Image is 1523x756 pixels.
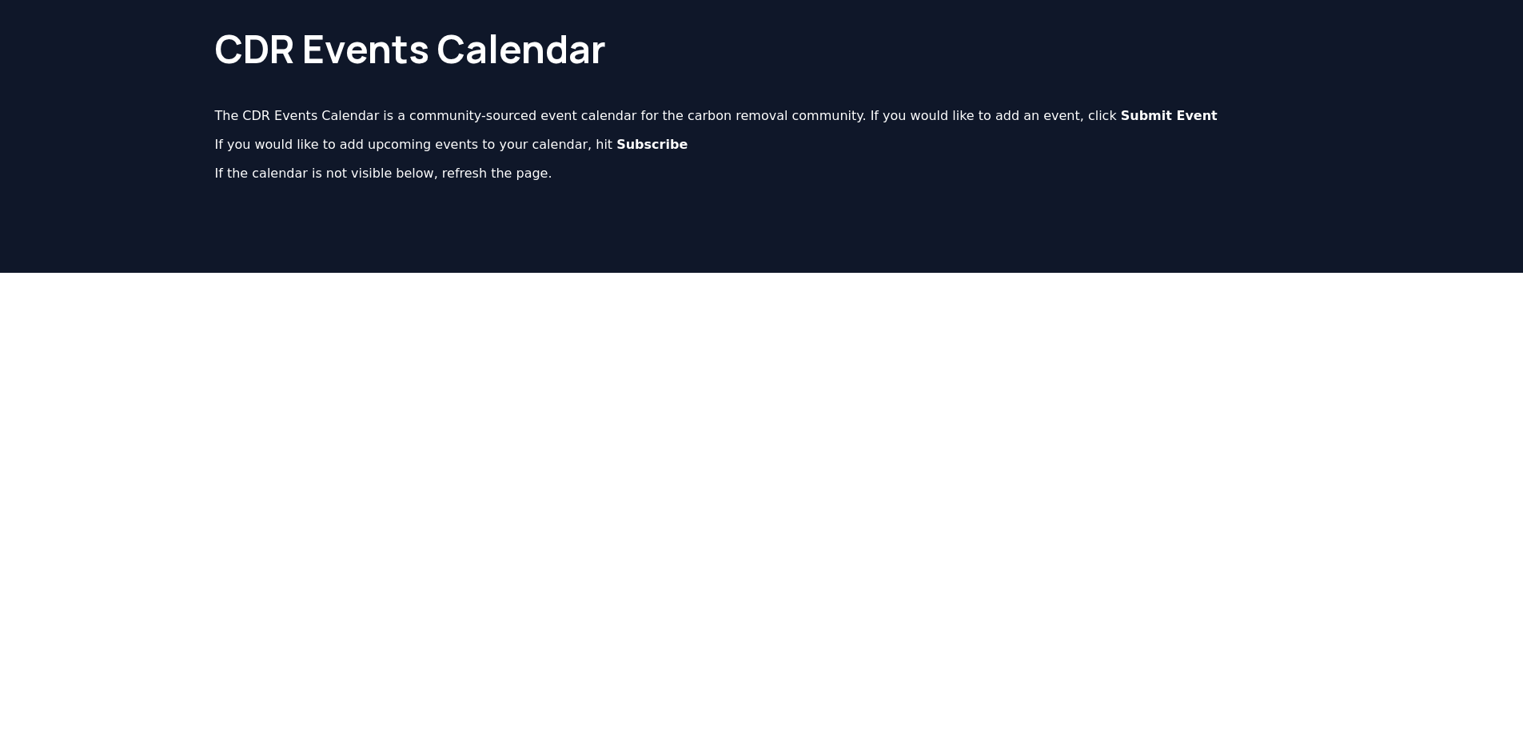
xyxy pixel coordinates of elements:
b: Submit Event [1121,108,1218,123]
b: Subscribe [616,137,688,152]
p: If the calendar is not visible below, refresh the page. [215,164,1309,183]
p: The CDR Events Calendar is a community-sourced event calendar for the carbon removal community. I... [215,106,1309,126]
p: If you would like to add upcoming events to your calendar, hit [215,135,1309,154]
